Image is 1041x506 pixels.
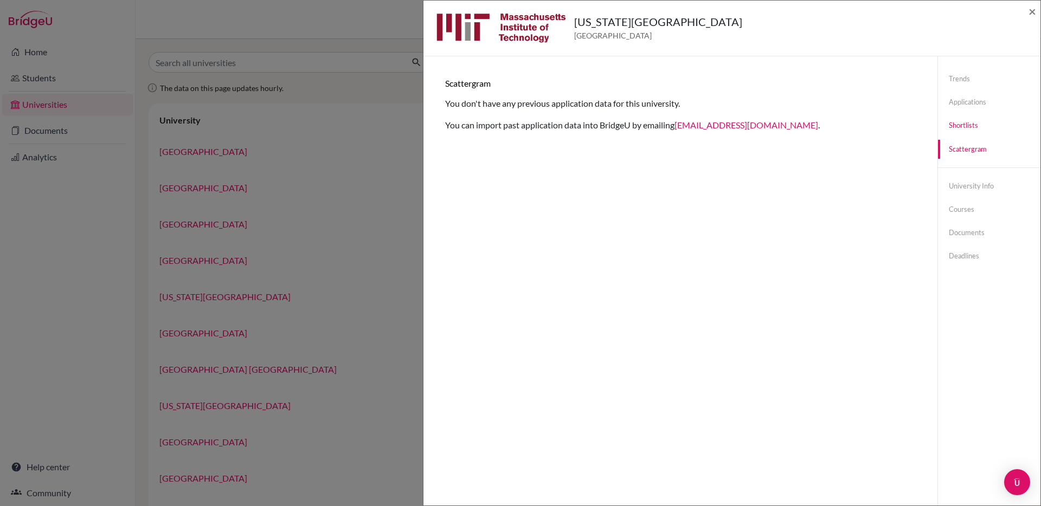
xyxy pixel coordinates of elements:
[574,30,742,41] span: [GEOGRAPHIC_DATA]
[445,78,916,88] h6: Scattergram
[938,200,1040,219] a: Courses
[938,69,1040,88] a: Trends
[938,246,1040,265] a: Deadlines
[574,14,742,30] h5: [US_STATE][GEOGRAPHIC_DATA]
[674,120,818,130] a: [EMAIL_ADDRESS][DOMAIN_NAME]
[436,14,566,43] img: us_mit_frhewprn.png
[1029,5,1036,18] button: Close
[1029,3,1036,19] span: ×
[938,93,1040,112] a: Applications
[938,116,1040,135] a: Shortlists
[938,223,1040,242] a: Documents
[445,97,916,110] p: You don't have any previous application data for this university.
[445,119,916,132] p: You can import past application data into BridgeU by emailing .
[938,140,1040,159] a: Scattergram
[938,177,1040,196] a: University info
[1004,469,1030,495] div: Open Intercom Messenger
